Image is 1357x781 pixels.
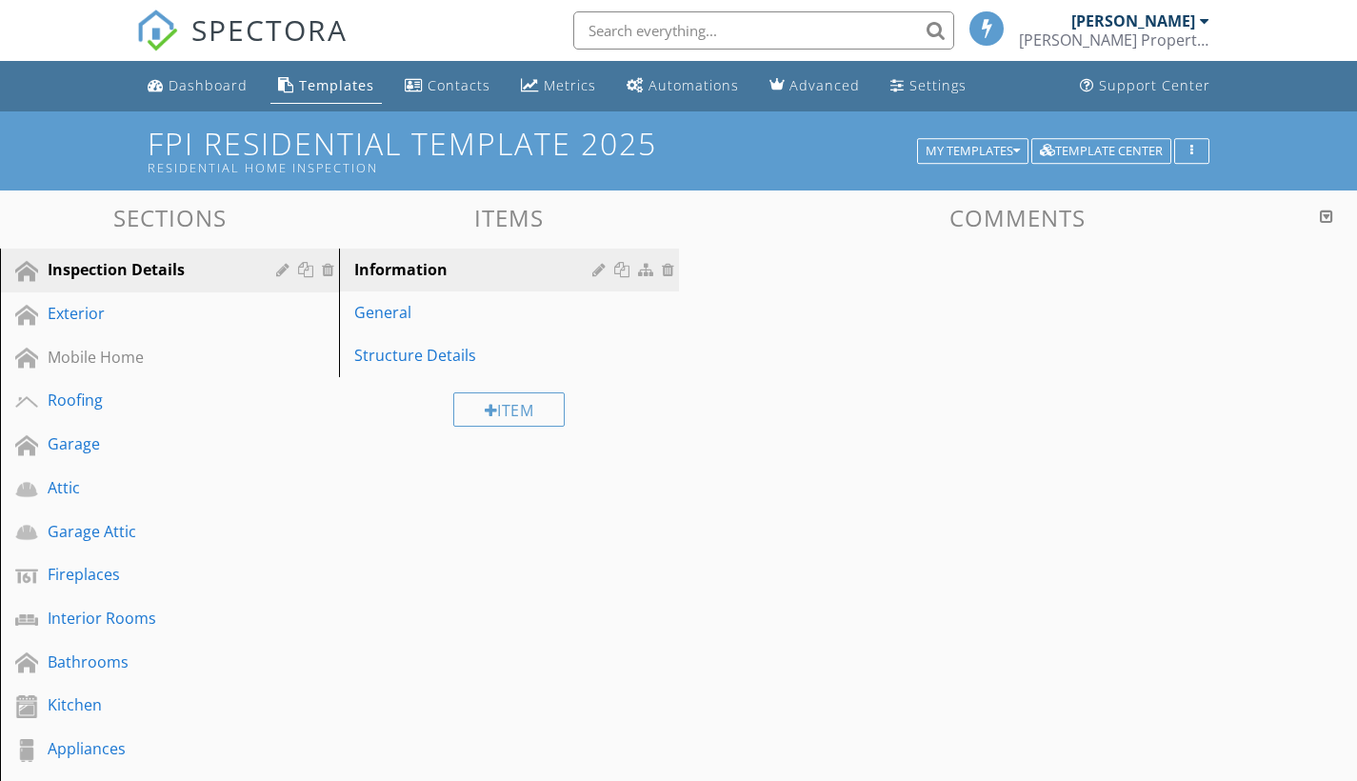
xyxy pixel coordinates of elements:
a: Automations (Basic) [619,69,747,104]
h3: Items [339,205,678,230]
a: Contacts [397,69,498,104]
img: The Best Home Inspection Software - Spectora [136,10,178,51]
a: Support Center [1072,69,1218,104]
div: Advanced [789,76,860,94]
button: My Templates [917,138,1028,165]
div: Fireplaces [48,563,249,586]
a: Dashboard [140,69,255,104]
div: Residential Home Inspection [148,160,923,175]
div: Settings [909,76,967,94]
div: [PERSON_NAME] [1071,11,1195,30]
div: Templates [299,76,374,94]
input: Search everything... [573,11,954,50]
div: Information [354,258,597,281]
a: Advanced [762,69,868,104]
a: SPECTORA [136,26,348,66]
div: Appliances [48,737,249,760]
div: Support Center [1099,76,1210,94]
div: Roofing [48,389,249,411]
div: Structure Details [354,344,597,367]
div: Mobile Home [48,346,249,369]
a: Settings [883,69,974,104]
a: Template Center [1031,141,1171,158]
a: Metrics [513,69,604,104]
div: Dashboard [169,76,248,94]
div: Exterior [48,302,249,325]
div: Automations [649,76,739,94]
button: Template Center [1031,138,1171,165]
div: Metrics [544,76,596,94]
div: Fiala Property Inspections [1019,30,1209,50]
div: My Templates [926,145,1020,158]
div: Inspection Details [48,258,249,281]
div: Kitchen [48,693,249,716]
div: Item [453,392,566,427]
a: Templates [270,69,382,104]
div: Template Center [1040,145,1163,158]
div: Interior Rooms [48,607,249,630]
span: SPECTORA [191,10,348,50]
div: General [354,301,597,324]
div: Bathrooms [48,651,249,673]
div: Garage [48,432,249,455]
div: Attic [48,476,249,499]
div: Garage Attic [48,520,249,543]
h1: FPI Residential Template 2025 [148,127,1208,175]
h3: Comments [690,205,1347,230]
div: Contacts [428,76,490,94]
